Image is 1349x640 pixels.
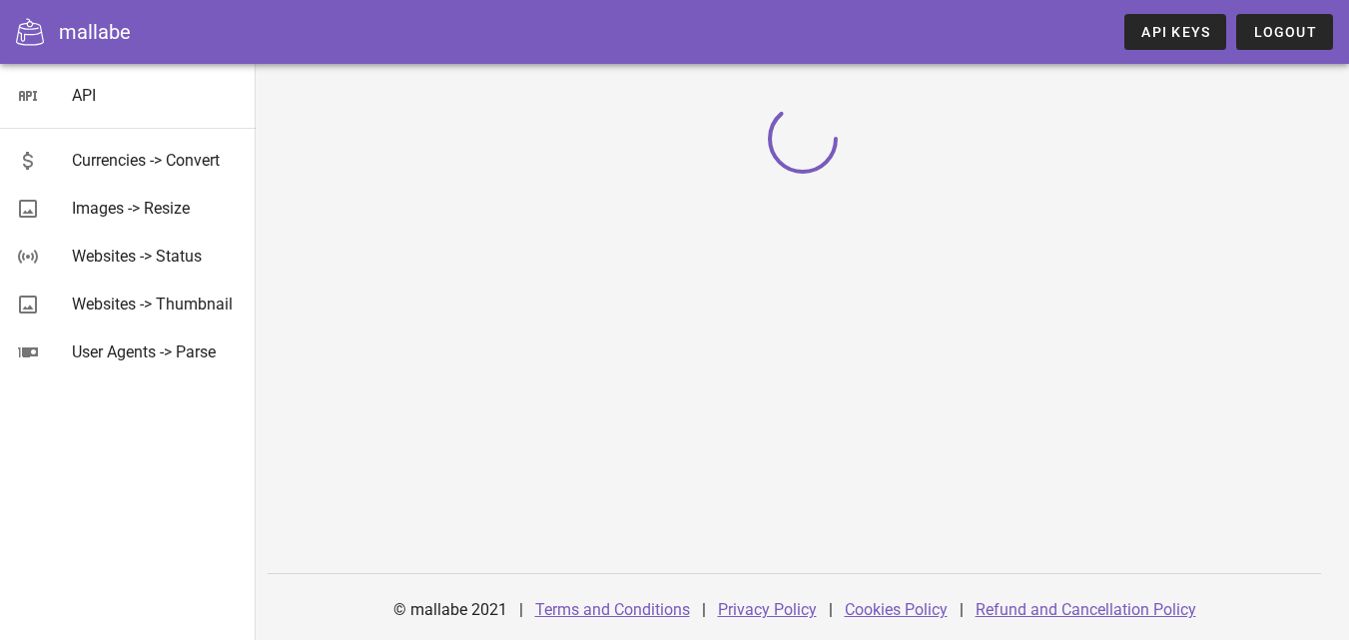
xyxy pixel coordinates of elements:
[845,600,948,619] a: Cookies Policy
[72,342,240,361] div: User Agents -> Parse
[72,247,240,266] div: Websites -> Status
[702,586,706,634] div: |
[535,600,690,619] a: Terms and Conditions
[1252,24,1317,40] span: Logout
[1124,14,1226,50] a: API Keys
[1140,24,1210,40] span: API Keys
[829,586,833,634] div: |
[72,151,240,170] div: Currencies -> Convert
[1236,14,1333,50] button: Logout
[381,586,519,634] div: © mallabe 2021
[72,295,240,314] div: Websites -> Thumbnail
[72,199,240,218] div: Images -> Resize
[960,586,964,634] div: |
[519,586,523,634] div: |
[976,600,1196,619] a: Refund and Cancellation Policy
[72,86,240,105] div: API
[59,17,131,47] div: mallabe
[718,600,817,619] a: Privacy Policy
